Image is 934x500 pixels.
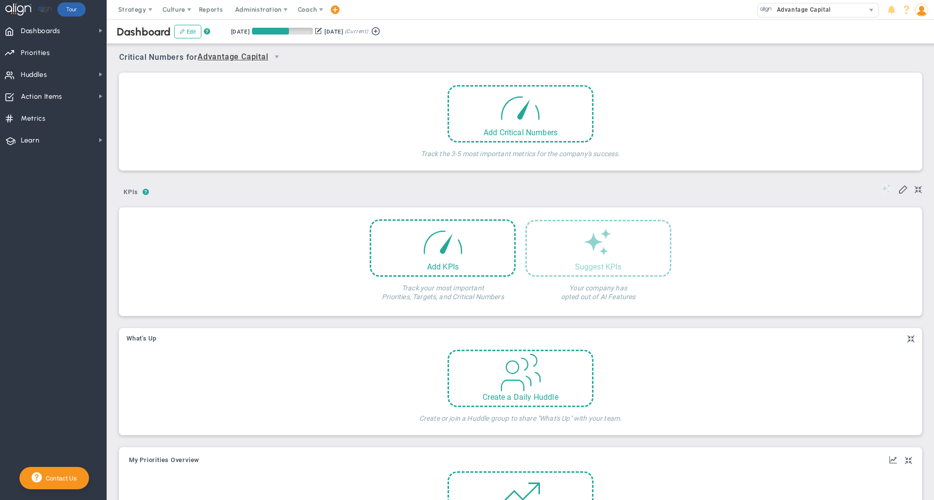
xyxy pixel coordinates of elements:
button: KPIs [119,184,143,201]
div: Suggest KPIs [527,262,670,271]
span: Strategy [118,6,146,13]
span: Suggestions (Your company has opted out of AI Features) [881,184,891,193]
span: Metrics [21,108,46,129]
span: Critical Numbers for [119,49,287,67]
span: Edit My KPIs [898,184,908,194]
span: Culture [162,6,185,13]
h4: Track the 3-5 most important metrics for the company's success. [421,143,620,158]
div: Add KPIs [371,262,514,271]
span: Administration [235,6,281,13]
span: Action Items [21,87,62,107]
span: Learn [21,130,39,151]
span: My Priorities Overview [129,457,199,464]
span: (Current) [345,27,368,36]
span: Advantage Capital [772,3,831,16]
span: Huddles [21,65,47,85]
button: What's Up [126,335,157,343]
span: select [269,49,285,65]
span: Dashboards [21,21,60,41]
span: Dashboard [117,25,171,38]
h4: Your company has opted out of AI Features [525,277,671,301]
button: My Priorities Overview [129,457,199,464]
span: KPIs [119,184,143,200]
h4: Track your most important Priorities, Targets, and Critical Numbers [370,277,516,301]
img: 33433.Company.photo [760,3,772,16]
div: Period Progress: 61% Day 55 of 90 with 35 remaining. [252,28,313,35]
span: What's Up [126,335,157,342]
div: Create a Daily Huddle [449,393,592,402]
span: select [864,3,879,17]
span: Advantage Capital [198,51,269,63]
button: Edit [174,25,201,38]
span: Coach [298,6,317,13]
div: [DATE] [231,27,250,36]
span: Contact Us [42,475,77,482]
div: Add Critical Numbers [449,128,592,137]
h4: Create or join a Huddle group to share "What's Up" with your team. [419,407,622,423]
span: Priorities [21,43,50,63]
img: 209126.Person.photo [915,3,928,17]
div: [DATE] [324,27,343,36]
